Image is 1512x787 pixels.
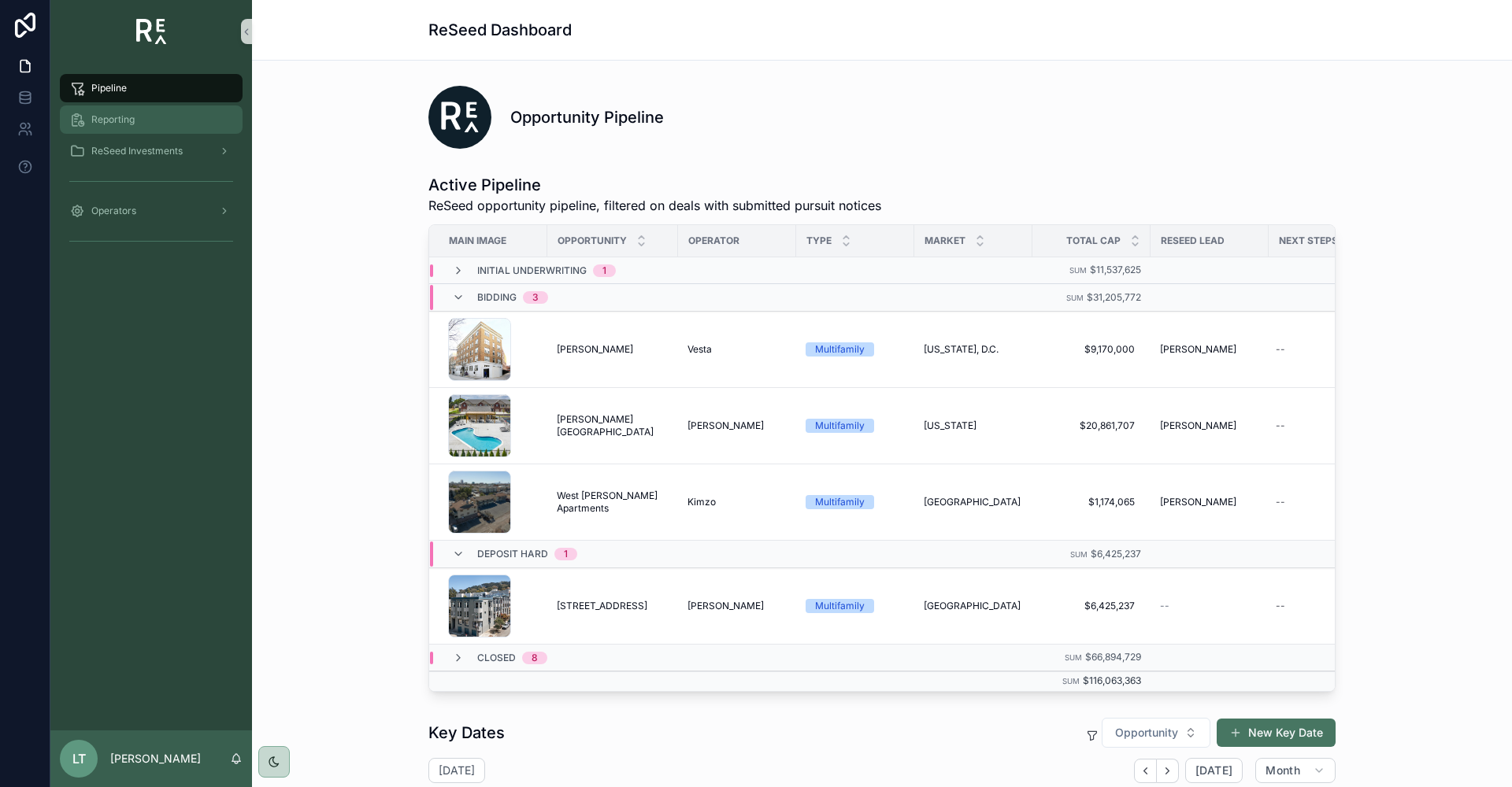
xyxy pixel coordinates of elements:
[602,264,606,277] div: 1
[924,600,1023,612] a: [GEOGRAPHIC_DATA]
[806,599,905,613] a: Multifamily
[557,600,647,612] span: [STREET_ADDRESS]
[1042,337,1141,362] a: $9,170,000
[1217,719,1336,747] button: New Key Date
[564,548,568,560] div: 1
[477,652,516,664] span: Closed
[1160,496,1236,508] span: [PERSON_NAME]
[687,600,787,612] a: [PERSON_NAME]
[1160,343,1259,356] a: [PERSON_NAME]
[1134,759,1157,783] button: Back
[924,343,1023,356] a: [US_STATE], D.C.
[60,105,243,134] a: Reporting
[510,106,664,128] h1: Opportunity Pipeline
[1160,496,1259,508] a: [PERSON_NAME]
[925,235,965,247] span: Market
[815,599,865,613] div: Multifamily
[924,496,1023,508] a: [GEOGRAPHIC_DATA]
[1042,593,1141,619] a: $6,425,237
[558,235,627,247] span: Opportunity
[1048,600,1135,612] span: $6,425,237
[1066,294,1084,302] small: Sum
[806,419,905,433] a: Multifamily
[924,600,1021,612] span: [GEOGRAPHIC_DATA]
[924,419,1023,432] a: [US_STATE]
[428,722,505,744] h1: Key Dates
[924,419,976,432] span: [US_STATE]
[1048,419,1135,432] span: $20,861,707
[924,343,999,356] span: [US_STATE], D.C.
[532,652,538,664] div: 8
[1070,550,1088,559] small: Sum
[1276,600,1285,612] div: --
[557,343,633,356] span: [PERSON_NAME]
[557,600,669,612] a: [STREET_ADDRESS]
[1276,343,1285,356] div: --
[1102,718,1210,748] button: Select Button
[428,174,881,196] h1: Active Pipeline
[1185,758,1243,783] button: [DATE]
[428,196,881,215] span: ReSeed opportunity pipeline, filtered on deals with submitted pursuit notices
[806,235,832,247] span: Type
[1276,496,1285,508] div: --
[1042,413,1141,438] a: $20,861,707
[815,342,865,357] div: Multifamily
[1087,291,1141,303] span: $31,205,772
[60,74,243,102] a: Pipeline
[557,413,669,438] a: [PERSON_NAME][GEOGRAPHIC_DATA]
[1048,343,1135,356] span: $9,170,000
[136,19,167,44] img: App logo
[91,113,135,126] span: Reporting
[687,419,787,432] a: [PERSON_NAME]
[815,495,865,509] div: Multifamily
[1157,759,1179,783] button: Next
[806,495,905,509] a: Multifamily
[924,496,1021,508] span: [GEOGRAPHIC_DATA]
[1160,419,1236,432] span: [PERSON_NAME]
[1269,593,1368,619] a: --
[1195,763,1232,778] span: [DATE]
[1160,419,1259,432] a: [PERSON_NAME]
[1269,337,1368,362] a: --
[687,343,712,356] span: Vesta
[688,235,739,247] span: Operator
[91,205,136,217] span: Operators
[1266,763,1300,778] span: Month
[91,82,127,94] span: Pipeline
[439,763,475,778] h2: [DATE]
[449,235,506,247] span: Main Image
[1161,235,1225,247] span: ReSeed Lead
[1042,490,1141,515] a: $1,174,065
[50,63,252,274] div: scrollable content
[91,145,183,157] span: ReSeed Investments
[687,600,764,612] span: [PERSON_NAME]
[532,291,539,304] div: 3
[477,264,587,277] span: Initial Underwriting
[477,291,517,304] span: Bidding
[428,19,572,41] h1: ReSeed Dashboard
[687,419,764,432] span: [PERSON_NAME]
[557,490,669,515] a: West [PERSON_NAME] Apartments
[1160,600,1169,612] span: --
[1160,343,1236,356] span: [PERSON_NAME]
[1065,653,1082,662] small: Sum
[687,496,716,508] span: Kimzo
[1269,490,1368,515] a: --
[557,343,669,356] a: [PERSON_NAME]
[1066,235,1121,247] span: Total Cap
[110,751,201,767] p: [PERSON_NAME]
[1069,266,1087,275] small: Sum
[60,197,243,225] a: Operators
[1083,674,1141,686] span: $116,063,363
[1091,548,1141,560] span: $6,425,237
[60,137,243,165] a: ReSeed Investments
[1090,264,1141,275] span: $11,537,625
[806,342,905,357] a: Multifamily
[1279,235,1338,247] span: Next Steps
[1160,600,1259,612] a: --
[1269,413,1368,438] a: --
[687,343,787,356] a: Vesta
